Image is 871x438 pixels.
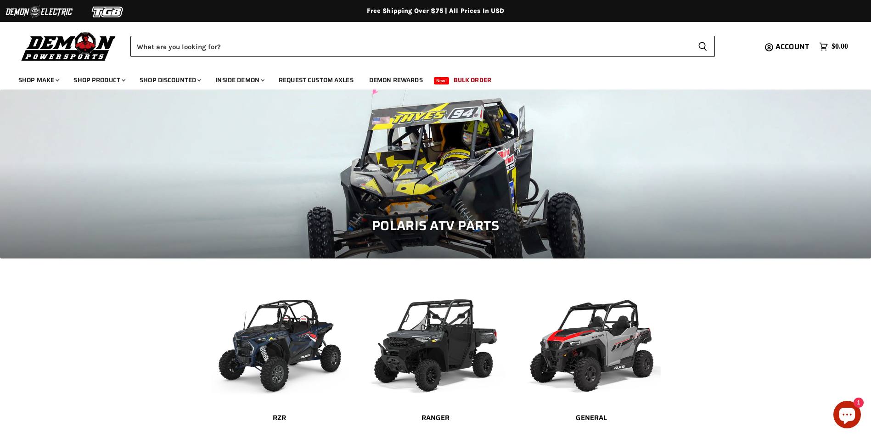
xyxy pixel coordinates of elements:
[14,218,857,234] h1: Polaris ATV Parts
[272,71,360,90] a: Request Custom Axles
[523,413,661,423] h2: General
[211,408,348,429] a: RZR
[367,408,505,429] a: Ranger
[775,41,809,52] span: Account
[523,286,661,401] img: General
[211,413,348,423] h2: RZR
[831,401,864,431] inbox-online-store-chat: Shopify online store chat
[11,67,846,90] ul: Main menu
[771,43,815,51] a: Account
[211,286,348,401] img: RZR
[447,71,498,90] a: Bulk Order
[367,286,505,401] img: Ranger
[18,30,119,62] img: Demon Powersports
[130,36,691,57] input: Search
[434,77,450,84] span: New!
[68,7,803,15] div: Free Shipping Over $75 | All Prices In USD
[691,36,715,57] button: Search
[130,36,715,57] form: Product
[832,42,848,51] span: $0.00
[5,3,73,21] img: Demon Electric Logo 2
[67,71,131,90] a: Shop Product
[362,71,430,90] a: Demon Rewards
[11,71,65,90] a: Shop Make
[133,71,207,90] a: Shop Discounted
[815,40,853,53] a: $0.00
[367,413,505,423] h2: Ranger
[208,71,270,90] a: Inside Demon
[73,3,142,21] img: TGB Logo 2
[523,408,661,429] a: General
